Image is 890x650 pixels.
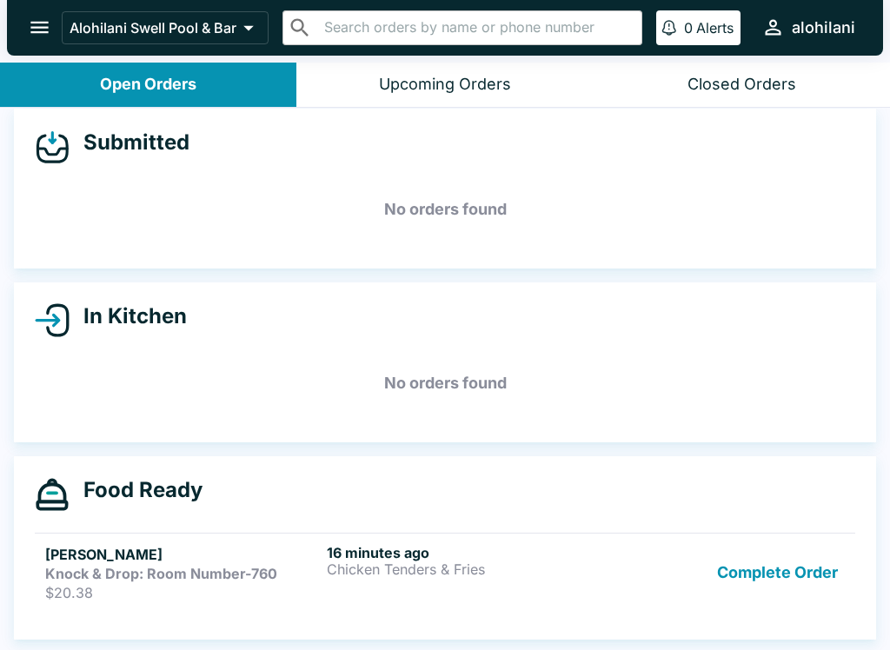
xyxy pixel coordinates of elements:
[319,16,634,40] input: Search orders by name or phone number
[684,19,693,36] p: 0
[45,544,320,565] h5: [PERSON_NAME]
[327,544,601,561] h6: 16 minutes ago
[70,477,203,503] h4: Food Ready
[792,17,855,38] div: alohilani
[379,75,511,95] div: Upcoming Orders
[100,75,196,95] div: Open Orders
[70,303,187,329] h4: In Kitchen
[35,533,855,612] a: [PERSON_NAME]Knock & Drop: Room Number-760$20.3816 minutes agoChicken Tenders & FriesComplete Order
[35,352,855,415] h5: No orders found
[62,11,269,44] button: Alohilani Swell Pool & Bar
[45,584,320,601] p: $20.38
[710,544,845,601] button: Complete Order
[754,9,862,46] button: alohilani
[70,19,236,36] p: Alohilani Swell Pool & Bar
[17,5,62,50] button: open drawer
[696,19,734,36] p: Alerts
[687,75,796,95] div: Closed Orders
[327,561,601,577] p: Chicken Tenders & Fries
[70,129,189,156] h4: Submitted
[35,178,855,241] h5: No orders found
[45,565,277,582] strong: Knock & Drop: Room Number-760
